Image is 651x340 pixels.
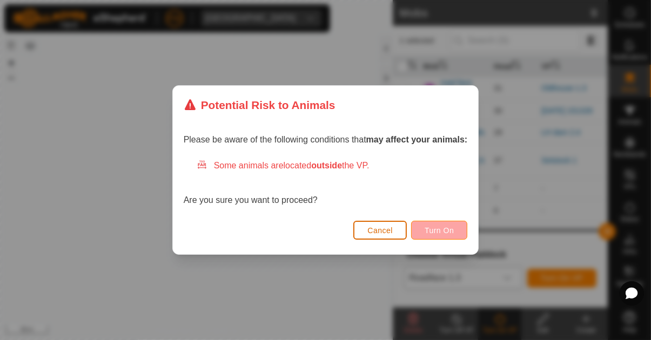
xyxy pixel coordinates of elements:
span: Cancel [367,226,393,235]
div: Some animals are [197,159,468,172]
div: Are you sure you want to proceed? [184,159,468,207]
span: Turn On [425,226,454,235]
span: Please be aware of the following conditions that [184,135,468,144]
button: Cancel [353,221,407,240]
strong: outside [311,161,342,170]
div: Potential Risk to Animals [184,97,335,113]
strong: may affect your animals: [366,135,468,144]
span: located the VP. [284,161,370,170]
button: Turn On [411,221,467,240]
